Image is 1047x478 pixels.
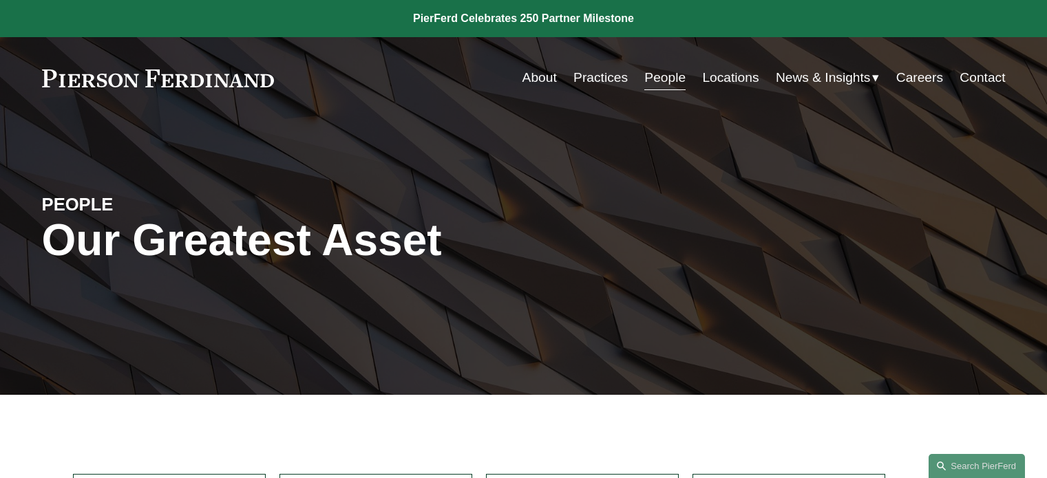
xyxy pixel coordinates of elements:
[42,215,684,265] h1: Our Greatest Asset
[644,65,686,91] a: People
[702,65,759,91] a: Locations
[42,193,283,215] h4: PEOPLE
[929,454,1025,478] a: Search this site
[776,66,871,90] span: News & Insights
[960,65,1005,91] a: Contact
[522,65,557,91] a: About
[776,65,880,91] a: folder dropdown
[896,65,943,91] a: Careers
[573,65,628,91] a: Practices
